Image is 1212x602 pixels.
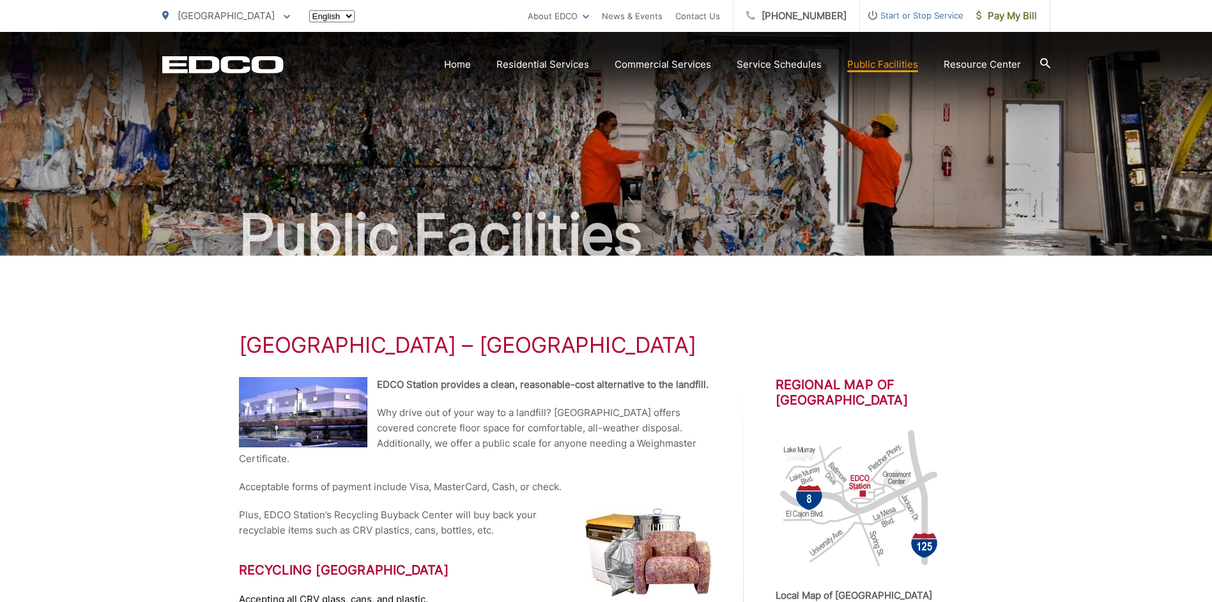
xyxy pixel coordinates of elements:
[496,57,589,72] a: Residential Services
[377,378,709,390] strong: EDCO Station provides a clean, reasonable-cost alternative to the landfill.
[178,10,275,22] span: [GEOGRAPHIC_DATA]
[776,377,974,408] h2: Regional Map of [GEOGRAPHIC_DATA]
[944,57,1021,72] a: Resource Center
[239,479,712,495] p: Acceptable forms of payment include Visa, MasterCard, Cash, or check.
[615,57,711,72] a: Commercial Services
[737,57,822,72] a: Service Schedules
[776,589,932,601] strong: Local Map of [GEOGRAPHIC_DATA]
[239,405,712,467] p: Why drive out of your way to a landfill? [GEOGRAPHIC_DATA] offers covered concrete floor space fo...
[239,562,712,578] h2: Recycling [GEOGRAPHIC_DATA]
[584,507,712,597] img: Bulky Trash
[847,57,918,72] a: Public Facilities
[162,56,284,73] a: EDCD logo. Return to the homepage.
[309,10,355,22] select: Select a language
[239,507,712,538] p: Plus, EDCO Station’s Recycling Buyback Center will buy back your recyclable items such as CRV pla...
[602,8,663,24] a: News & Events
[675,8,720,24] a: Contact Us
[528,8,589,24] a: About EDCO
[776,422,942,575] img: map
[444,57,471,72] a: Home
[162,203,1050,267] h2: Public Facilities
[976,8,1037,24] span: Pay My Bill
[239,332,974,358] h1: [GEOGRAPHIC_DATA] – [GEOGRAPHIC_DATA]
[239,377,367,447] img: EDCO Station La Mesa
